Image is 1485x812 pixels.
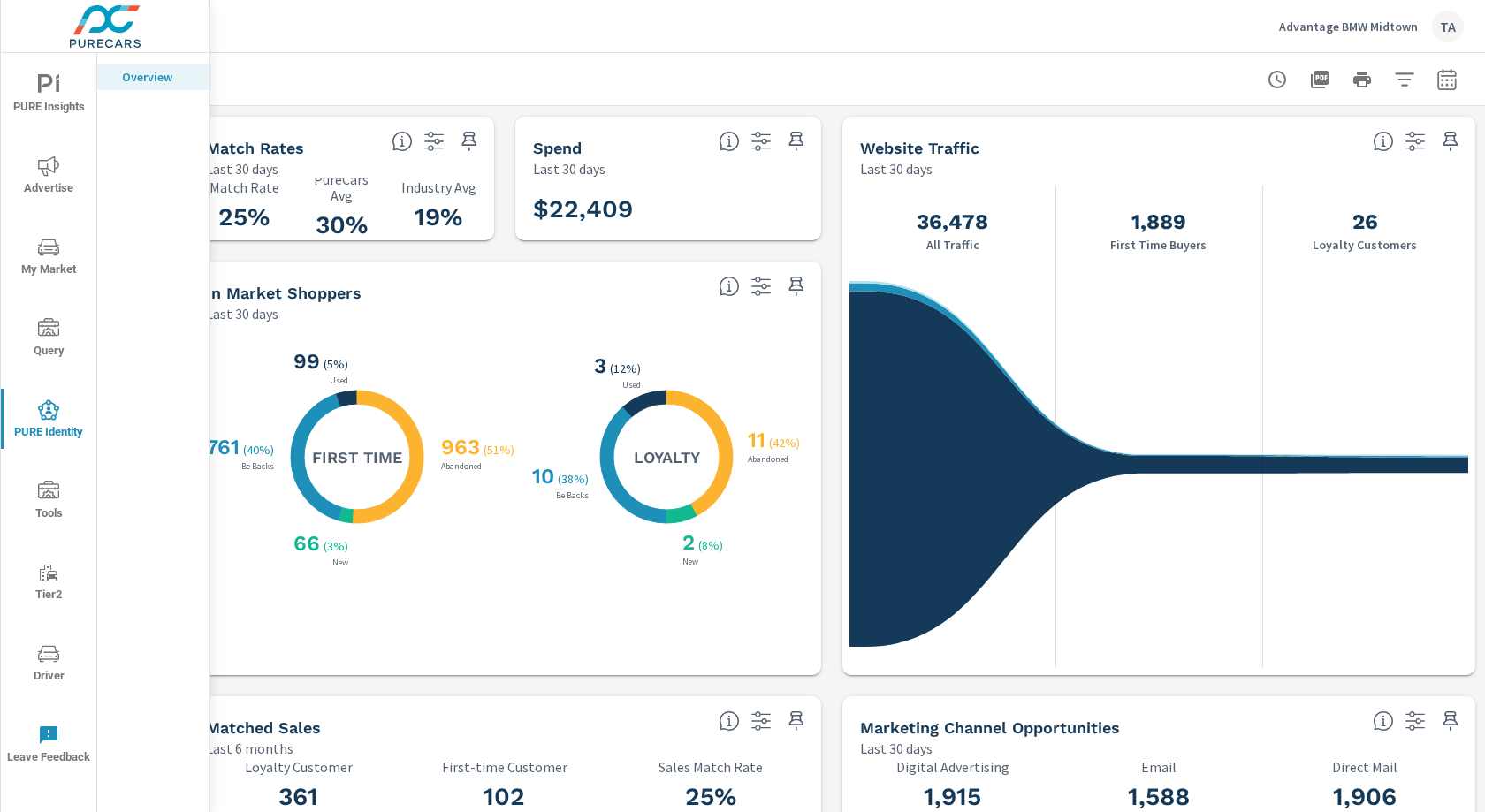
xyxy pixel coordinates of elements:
h3: 761 [202,435,240,459]
span: Leave Feedback [6,725,91,768]
span: Matched shoppers that can be exported to each channel type. This is targetable traffic. [1373,710,1394,732]
p: Email [1066,759,1251,775]
p: Advantage BMW Midtown [1279,19,1418,34]
p: Used [326,376,352,385]
p: ( 3% ) [324,538,352,554]
h3: 102 [412,782,597,812]
h3: 1,915 [860,782,1045,812]
p: Last 30 days [860,738,933,759]
h3: 99 [290,349,320,374]
h3: 66 [290,531,320,556]
p: ( 5% ) [324,356,352,372]
h3: 25% [619,782,803,812]
p: ( 8% ) [698,537,727,553]
p: Industry Avg [400,179,476,195]
p: Last 30 days [206,303,278,324]
span: Loyalty: Matched has purchased from the dealership before and has exhibited a preference through ... [719,276,740,297]
p: ( 38% ) [558,471,592,487]
h3: 19% [400,202,476,232]
span: Save this to your personalized report [1436,707,1465,735]
button: Select Date Range [1429,62,1465,97]
p: PureCars Avg [303,171,379,203]
button: "Export Report to PDF" [1302,62,1337,97]
h5: First Time [312,447,402,467]
span: Save this to your personalized report [782,707,811,735]
p: Be Backs [238,462,278,471]
div: Overview [97,64,209,90]
h5: Match Rates [206,139,304,157]
p: First-time Customer [412,759,597,775]
p: Last 30 days [206,158,278,179]
p: Last 30 days [860,158,933,179]
h3: 25% [206,202,282,232]
h5: Matched Sales [206,718,321,737]
p: Loyalty Customer [206,759,391,775]
div: TA [1432,11,1464,42]
h3: 361 [206,782,391,812]
h3: 1,588 [1066,782,1251,812]
button: Apply Filters [1387,62,1422,97]
h5: Spend [533,139,582,157]
p: Overview [122,68,195,86]
h3: 2 [679,530,695,555]
span: Total PureCars DigAdSpend. Data sourced directly from the Ad Platforms. Non-Purecars DigAd client... [719,131,740,152]
p: ( 51% ) [484,442,518,458]
p: Last 30 days [533,158,605,179]
span: Loyalty: Matches that have purchased from the dealership before and purchased within the timefram... [719,710,740,732]
h3: 30% [303,210,379,240]
span: Driver [6,643,91,687]
p: Be Backs [552,491,592,500]
button: Print Report [1344,62,1380,97]
h5: In Market Shoppers [206,284,362,302]
h5: Website Traffic [860,139,979,157]
span: Save this to your personalized report [1436,127,1465,156]
span: Save this to your personalized report [782,127,811,156]
p: ( 40% ) [243,442,278,458]
span: Tier2 [6,562,91,605]
h3: 11 [744,428,765,452]
h3: 963 [438,435,480,459]
span: PURE Insights [6,74,91,118]
p: Direct Mail [1273,759,1458,775]
h3: 10 [529,464,554,489]
span: Query [6,318,91,361]
div: nav menu [1,53,96,785]
span: Tools [6,481,91,524]
p: New [329,558,352,567]
p: Abandoned [744,455,792,464]
h3: 3 [590,353,606,378]
h3: 1,906 [1273,782,1458,812]
span: Match rate: % of Identifiable Traffic. Pure Identity avg: Avg match rate of all PURE Identity cus... [392,131,413,152]
span: Advertise [6,156,91,199]
p: ( 42% ) [769,435,803,451]
h5: Loyalty [634,447,700,467]
span: My Market [6,237,91,280]
p: Abandoned [438,462,485,471]
span: PURE Identity [6,399,91,443]
h3: $22,409 [533,194,633,224]
p: New [679,558,702,566]
p: Match Rate [206,179,282,195]
p: ( 12% ) [610,360,644,376]
span: All traffic is the data we start with. It’s unique personas over a 30-day period. We don’t consid... [1373,131,1394,152]
h5: Marketing Channel Opportunities [860,718,1120,737]
p: Sales Match Rate [619,759,803,775]
p: Last 6 months [206,738,293,759]
p: Digital Advertising [860,759,1045,775]
p: Used [619,381,644,390]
